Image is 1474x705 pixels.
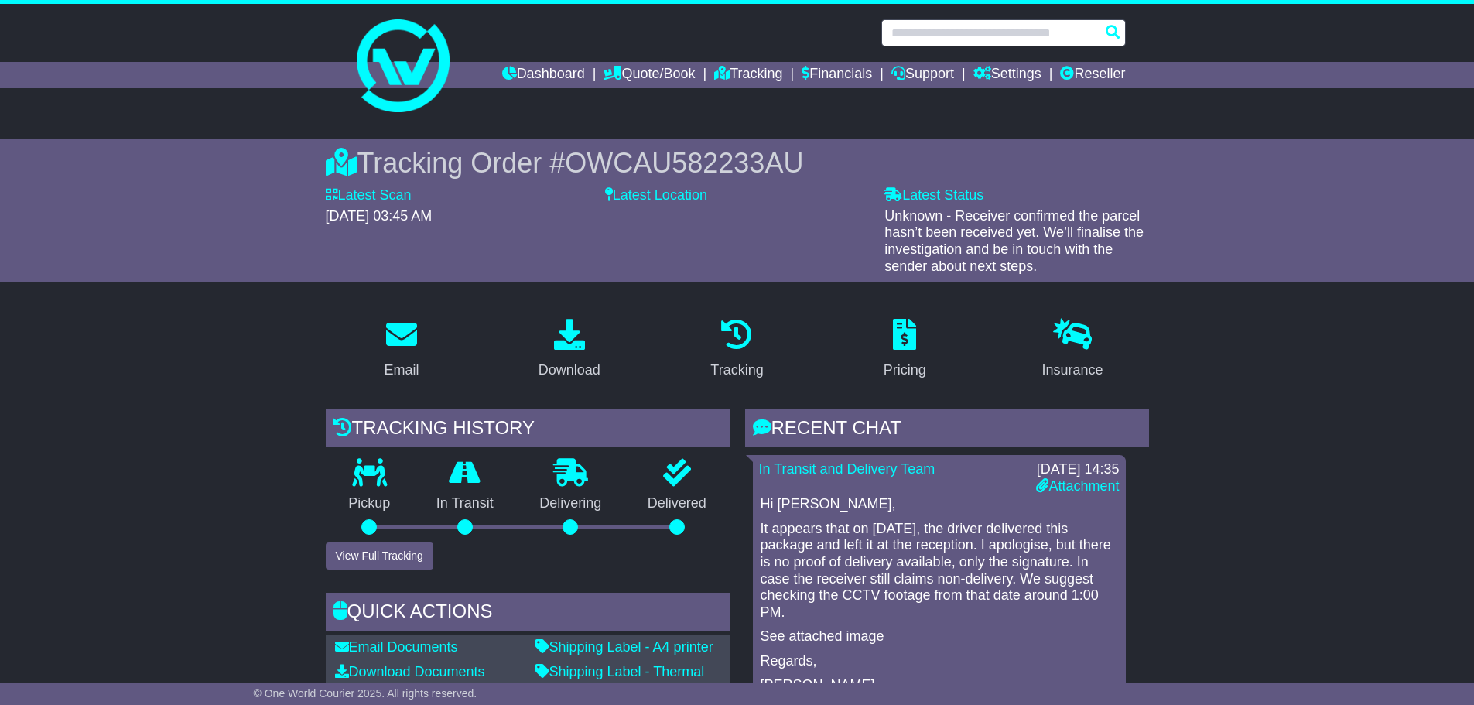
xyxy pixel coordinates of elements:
[326,593,730,635] div: Quick Actions
[502,62,585,88] a: Dashboard
[710,360,763,381] div: Tracking
[884,208,1144,274] span: Unknown - Receiver confirmed the parcel hasn’t been received yet. We’ll finalise the investigatio...
[761,653,1118,670] p: Regards,
[539,360,600,381] div: Download
[891,62,954,88] a: Support
[745,409,1149,451] div: RECENT CHAT
[802,62,872,88] a: Financials
[1032,313,1113,386] a: Insurance
[604,62,695,88] a: Quote/Book
[714,62,782,88] a: Tracking
[1060,62,1125,88] a: Reseller
[761,521,1118,621] p: It appears that on [DATE], the driver delivered this package and left it at the reception. I apol...
[335,639,458,655] a: Email Documents
[624,495,730,512] p: Delivered
[973,62,1041,88] a: Settings
[535,639,713,655] a: Shipping Label - A4 printer
[1036,461,1119,478] div: [DATE] 14:35
[884,187,983,204] label: Latest Status
[1036,478,1119,494] a: Attachment
[413,495,517,512] p: In Transit
[326,542,433,570] button: View Full Tracking
[759,461,935,477] a: In Transit and Delivery Team
[374,313,429,386] a: Email
[761,628,1118,645] p: See attached image
[326,208,433,224] span: [DATE] 03:45 AM
[700,313,773,386] a: Tracking
[535,664,705,696] a: Shipping Label - Thermal printer
[326,187,412,204] label: Latest Scan
[761,677,1118,694] p: [PERSON_NAME]
[517,495,625,512] p: Delivering
[528,313,610,386] a: Download
[761,496,1118,513] p: Hi [PERSON_NAME],
[884,360,926,381] div: Pricing
[874,313,936,386] a: Pricing
[326,146,1149,180] div: Tracking Order #
[384,360,419,381] div: Email
[605,187,707,204] label: Latest Location
[335,664,485,679] a: Download Documents
[1042,360,1103,381] div: Insurance
[326,409,730,451] div: Tracking history
[326,495,414,512] p: Pickup
[565,147,803,179] span: OWCAU582233AU
[254,687,477,700] span: © One World Courier 2025. All rights reserved.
